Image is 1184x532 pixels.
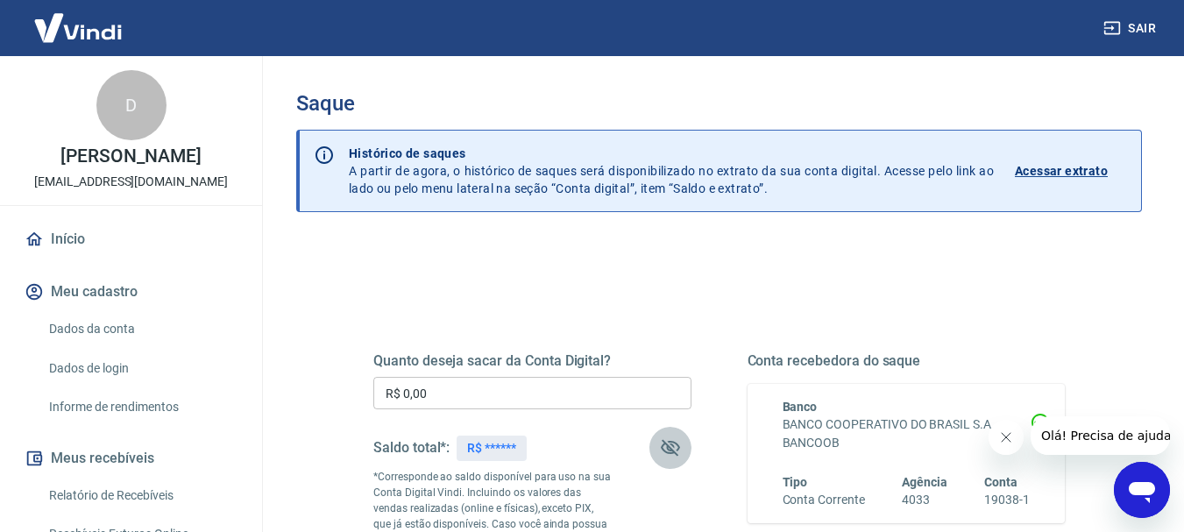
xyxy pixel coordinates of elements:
[902,491,947,509] h6: 4033
[60,147,201,166] p: [PERSON_NAME]
[1100,12,1163,45] button: Sair
[984,475,1017,489] span: Conta
[296,91,1142,116] h3: Saque
[11,12,147,26] span: Olá! Precisa de ajuda?
[349,145,994,197] p: A partir de agora, o histórico de saques será disponibilizado no extrato da sua conta digital. Ac...
[1015,145,1127,197] a: Acessar extrato
[42,478,241,514] a: Relatório de Recebíveis
[373,439,450,457] h5: Saldo total*:
[902,475,947,489] span: Agência
[1114,462,1170,518] iframe: Botão para abrir a janela de mensagens
[42,389,241,425] a: Informe de rendimentos
[42,351,241,387] a: Dados de login
[42,311,241,347] a: Dados da conta
[34,173,228,191] p: [EMAIL_ADDRESS][DOMAIN_NAME]
[96,70,167,140] div: D
[748,352,1066,370] h5: Conta recebedora do saque
[349,145,994,162] p: Histórico de saques
[21,439,241,478] button: Meus recebíveis
[21,273,241,311] button: Meu cadastro
[21,220,241,259] a: Início
[21,1,135,54] img: Vindi
[783,475,808,489] span: Tipo
[783,415,1031,452] h6: BANCO COOPERATIVO DO BRASIL S.A. - BANCOOB
[1015,162,1108,180] p: Acessar extrato
[984,491,1030,509] h6: 19038-1
[373,352,691,370] h5: Quanto deseja sacar da Conta Digital?
[783,400,818,414] span: Banco
[783,491,865,509] h6: Conta Corrente
[1031,416,1170,455] iframe: Mensagem da empresa
[989,420,1024,455] iframe: Fechar mensagem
